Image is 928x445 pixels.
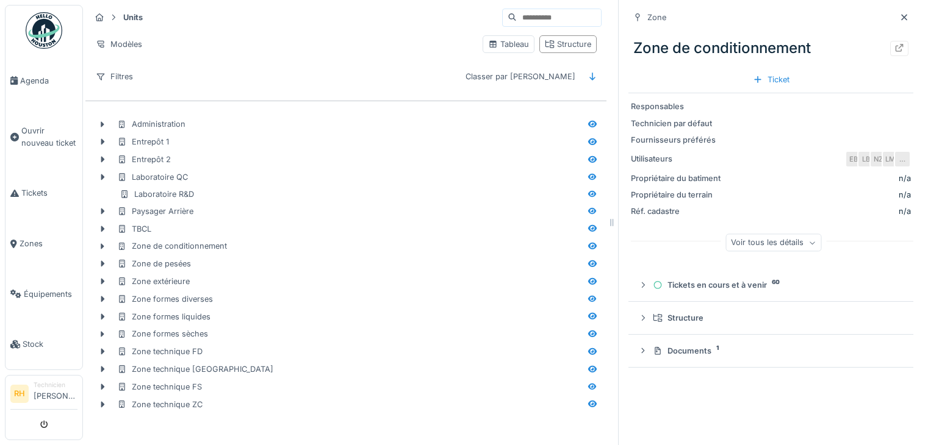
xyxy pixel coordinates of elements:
[633,274,908,296] summary: Tickets en cours et à venir60
[117,118,185,130] div: Administration
[117,240,227,252] div: Zone de conditionnement
[631,118,722,129] div: Technicien par défaut
[5,218,82,269] a: Zones
[117,328,208,340] div: Zone formes sèches
[545,38,591,50] div: Structure
[748,71,794,88] div: Ticket
[118,12,148,23] strong: Units
[857,151,874,168] div: LB
[117,276,190,287] div: Zone extérieure
[653,312,899,324] div: Structure
[20,238,77,249] span: Zones
[882,151,899,168] div: LM
[727,189,911,201] div: n/a
[488,38,529,50] div: Tableau
[869,151,887,168] div: NZ
[117,363,273,375] div: Zone technique [GEOGRAPHIC_DATA]
[631,173,722,184] div: Propriétaire du batiment
[21,187,77,199] span: Tickets
[117,399,203,410] div: Zone technique ZC
[117,154,171,165] div: Entrepôt 2
[10,380,77,410] a: RH Technicien[PERSON_NAME]
[117,136,169,148] div: Entrepôt 1
[21,125,77,148] span: Ouvrir nouveau ticket
[633,340,908,362] summary: Documents1
[23,338,77,350] span: Stock
[26,12,62,49] img: Badge_color-CXgf-gQk.svg
[647,12,666,23] div: Zone
[653,345,899,357] div: Documents
[117,205,193,217] div: Paysager Arrière
[34,380,77,407] li: [PERSON_NAME]
[34,380,77,390] div: Technicien
[894,151,911,168] div: …
[120,188,194,200] div: Laboratoire R&D
[117,346,203,357] div: Zone technique FD
[628,32,913,64] div: Zone de conditionnement
[117,171,188,183] div: Laboratoire QC
[117,258,191,269] div: Zone de pesées
[5,106,82,168] a: Ouvrir nouveau ticket
[631,205,722,217] div: Réf. cadastre
[5,319,82,370] a: Stock
[631,101,722,112] div: Responsables
[899,173,911,184] div: n/a
[90,68,138,85] div: Filtres
[10,385,29,403] li: RH
[631,189,722,201] div: Propriétaire du terrain
[5,168,82,219] a: Tickets
[90,35,148,53] div: Modèles
[631,153,722,165] div: Utilisateurs
[117,311,210,322] div: Zone formes liquides
[631,134,722,146] div: Fournisseurs préférés
[653,279,899,291] div: Tickets en cours et à venir
[20,75,77,87] span: Agenda
[117,293,213,305] div: Zone formes diverses
[727,205,911,217] div: n/a
[5,269,82,319] a: Équipements
[633,307,908,329] summary: Structure
[5,55,82,106] a: Agenda
[117,381,202,393] div: Zone technique FS
[460,68,581,85] div: Classer par [PERSON_NAME]
[117,223,151,235] div: TBCL
[24,288,77,300] span: Équipements
[725,234,821,252] div: Voir tous les détails
[845,151,862,168] div: EB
